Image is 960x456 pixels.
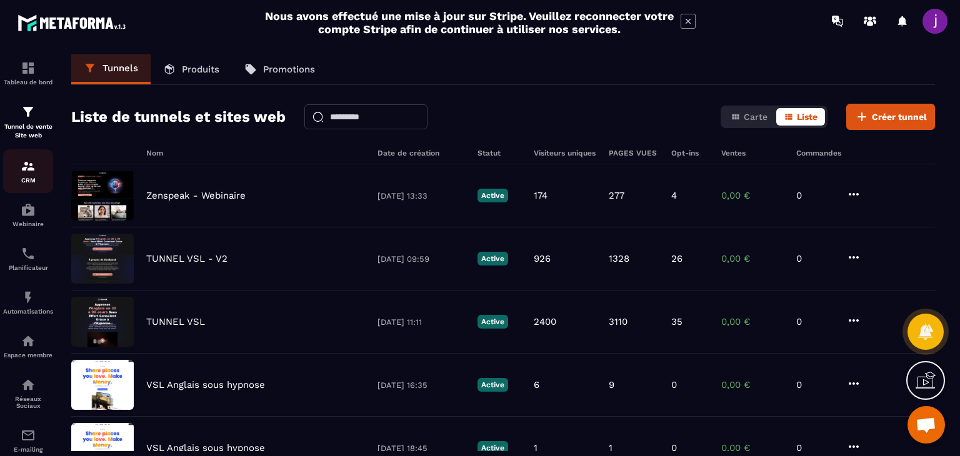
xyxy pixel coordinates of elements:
img: scheduler [21,246,36,261]
h6: Opt-ins [671,149,709,157]
p: [DATE] 09:59 [377,254,465,264]
img: image [71,234,134,284]
p: 0,00 € [721,253,784,264]
p: VSL Anglais sous hypnose [146,442,265,454]
p: 0 [671,379,677,390]
a: formationformationTableau de bord [3,51,53,95]
p: Automatisations [3,308,53,315]
h2: Nous avons effectué une mise à jour sur Stripe. Veuillez reconnecter votre compte Stripe afin de ... [264,9,674,36]
a: automationsautomationsWebinaire [3,193,53,237]
p: 174 [534,190,547,201]
p: 1328 [609,253,629,264]
img: formation [21,104,36,119]
img: social-network [21,377,36,392]
p: CRM [3,177,53,184]
span: Créer tunnel [872,111,927,123]
a: formationformationTunnel de vente Site web [3,95,53,149]
p: VSL Anglais sous hypnose [146,379,265,390]
p: 2400 [534,316,556,327]
p: 0 [796,253,834,264]
a: schedulerschedulerPlanificateur [3,237,53,280]
p: [DATE] 18:45 [377,444,465,453]
p: Active [477,189,508,202]
p: Active [477,441,508,455]
p: [DATE] 16:35 [377,380,465,390]
p: Réseaux Sociaux [3,395,53,409]
p: 926 [534,253,551,264]
img: formation [21,159,36,174]
p: Tableau de bord [3,79,53,86]
h6: PAGES VUES [609,149,659,157]
p: TUNNEL VSL [146,316,205,327]
p: Promotions [263,64,315,75]
p: Produits [182,64,219,75]
p: Tunnel de vente Site web [3,122,53,140]
p: Espace membre [3,352,53,359]
p: 0 [796,190,834,201]
p: 0,00 € [721,379,784,390]
img: image [71,297,134,347]
h6: Nom [146,149,365,157]
h6: Statut [477,149,521,157]
h6: Ventes [721,149,784,157]
p: 0 [671,442,677,454]
p: E-mailing [3,446,53,453]
p: Active [477,378,508,392]
h6: Date de création [377,149,465,157]
img: formation [21,61,36,76]
img: automations [21,290,36,305]
a: Tunnels [71,54,151,84]
button: Créer tunnel [846,104,935,130]
p: Active [477,315,508,329]
img: automations [21,334,36,349]
p: 35 [671,316,682,327]
p: Zenspeak - Webinaire [146,190,246,201]
a: social-networksocial-networkRéseaux Sociaux [3,368,53,419]
p: 0 [796,316,834,327]
a: automationsautomationsEspace membre [3,324,53,368]
p: 9 [609,379,614,390]
p: 0,00 € [721,442,784,454]
img: email [21,428,36,443]
span: Liste [797,112,817,122]
span: Carte [744,112,767,122]
p: 1 [609,442,612,454]
img: image [71,360,134,410]
img: automations [21,202,36,217]
p: Planificateur [3,264,53,271]
p: [DATE] 11:11 [377,317,465,327]
p: 0 [796,442,834,454]
h6: Visiteurs uniques [534,149,596,157]
p: 0,00 € [721,190,784,201]
p: Tunnels [102,62,138,74]
p: 0 [796,379,834,390]
a: automationsautomationsAutomatisations [3,280,53,324]
button: Carte [723,108,775,126]
p: TUNNEL VSL - V2 [146,253,227,264]
h6: Commandes [796,149,841,157]
img: logo [17,11,130,34]
a: Promotions [232,54,327,84]
p: 4 [671,190,677,201]
img: image [71,171,134,221]
p: 26 [671,253,682,264]
p: 277 [609,190,624,201]
p: [DATE] 13:33 [377,191,465,201]
a: Produits [151,54,232,84]
p: Webinaire [3,221,53,227]
p: 0,00 € [721,316,784,327]
p: Active [477,252,508,265]
p: 6 [534,379,539,390]
p: 3110 [609,316,627,327]
button: Liste [776,108,825,126]
div: Ouvrir le chat [907,406,945,444]
h2: Liste de tunnels et sites web [71,104,286,129]
p: 1 [534,442,537,454]
a: formationformationCRM [3,149,53,193]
